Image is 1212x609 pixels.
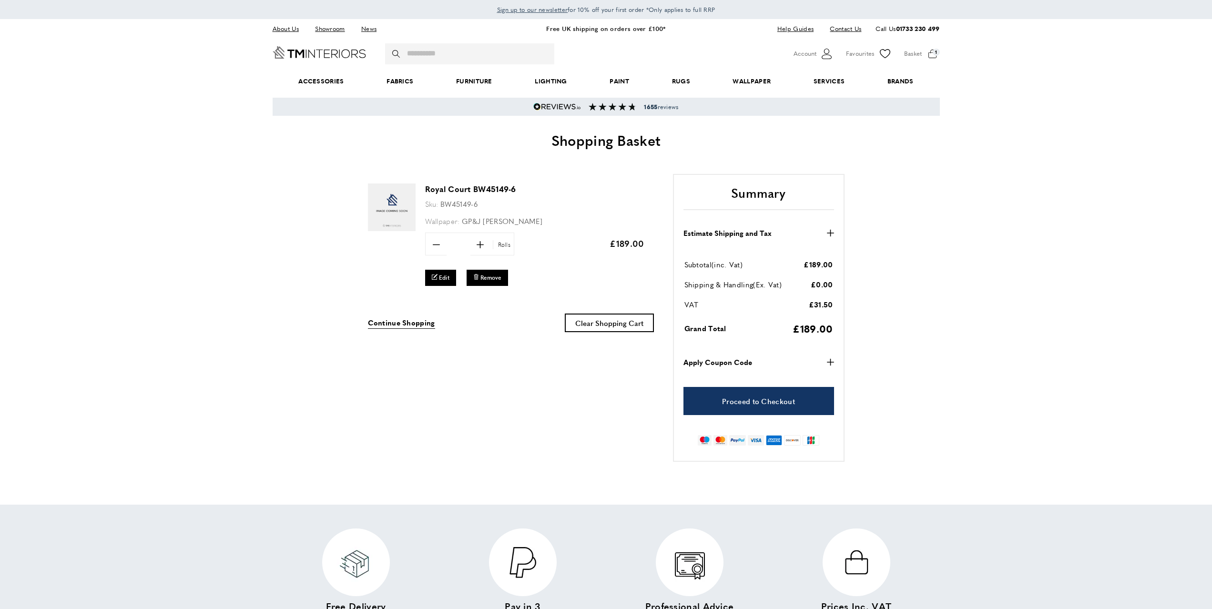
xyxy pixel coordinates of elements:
[683,387,834,415] a: Proceed to Checkout
[846,49,875,59] span: Favourites
[803,435,819,446] img: jcb
[277,67,365,96] span: Accessories
[698,435,712,446] img: maestro
[683,227,834,239] button: Estimate Shipping and Tax
[493,240,513,249] span: Rolls
[683,184,834,210] h2: Summary
[748,435,764,446] img: visa
[866,67,935,96] a: Brands
[846,47,892,61] a: Favourites
[440,199,478,209] span: BW45149-6
[644,103,678,111] span: reviews
[551,130,661,150] span: Shopping Basket
[794,49,816,59] span: Account
[896,24,940,33] a: 01733 230 499
[589,67,651,96] a: Paint
[784,435,801,446] img: discover
[497,5,715,14] span: for 10% off your first order *Only applies to full RRP
[533,103,581,111] img: Reviews.io 5 stars
[610,237,644,249] span: £189.00
[683,356,752,368] strong: Apply Coupon Code
[575,318,643,328] span: Clear Shopping Cart
[729,435,746,446] img: paypal
[811,279,833,289] span: £0.00
[462,216,542,226] span: GP&J [PERSON_NAME]
[497,5,568,14] a: Sign up to our newsletter
[684,323,726,333] span: Grand Total
[435,67,513,96] a: Furniture
[480,274,501,282] span: Remove
[794,47,834,61] button: Customer Account
[712,67,792,96] a: Wallpaper
[368,224,416,233] a: Royal Court BW45149-6
[770,22,821,35] a: Help Guides
[514,67,589,96] a: Lighting
[644,102,657,111] strong: 1655
[368,317,435,327] span: Continue Shopping
[425,216,460,226] span: Wallpaper:
[766,435,783,446] img: american-express
[425,270,457,285] a: Edit Royal Court BW45149-6
[425,183,516,194] a: Royal Court BW45149-6
[684,279,754,289] span: Shipping & Handling
[753,279,782,289] span: (Ex. Vat)
[354,22,384,35] a: News
[425,199,438,209] span: Sku:
[392,43,402,64] button: Search
[713,435,727,446] img: mastercard
[792,67,866,96] a: Services
[683,227,772,239] strong: Estimate Shipping and Tax
[467,270,508,285] button: Remove Royal Court BW45149-6
[876,24,939,34] p: Call Us
[546,24,665,33] a: Free UK shipping on orders over £100*
[823,22,861,35] a: Contact Us
[712,259,743,269] span: (inc. Vat)
[684,299,699,309] span: VAT
[368,317,435,329] a: Continue Shopping
[589,103,636,111] img: Reviews section
[809,299,833,309] span: £31.50
[308,22,352,35] a: Showroom
[365,67,435,96] a: Fabrics
[683,356,834,368] button: Apply Coupon Code
[804,259,833,269] span: £189.00
[273,46,366,59] a: Go to Home page
[651,67,712,96] a: Rugs
[368,183,416,231] img: Royal Court BW45149-6
[793,321,833,335] span: £189.00
[565,314,654,332] button: Clear Shopping Cart
[684,259,712,269] span: Subtotal
[273,22,306,35] a: About Us
[439,274,449,282] span: Edit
